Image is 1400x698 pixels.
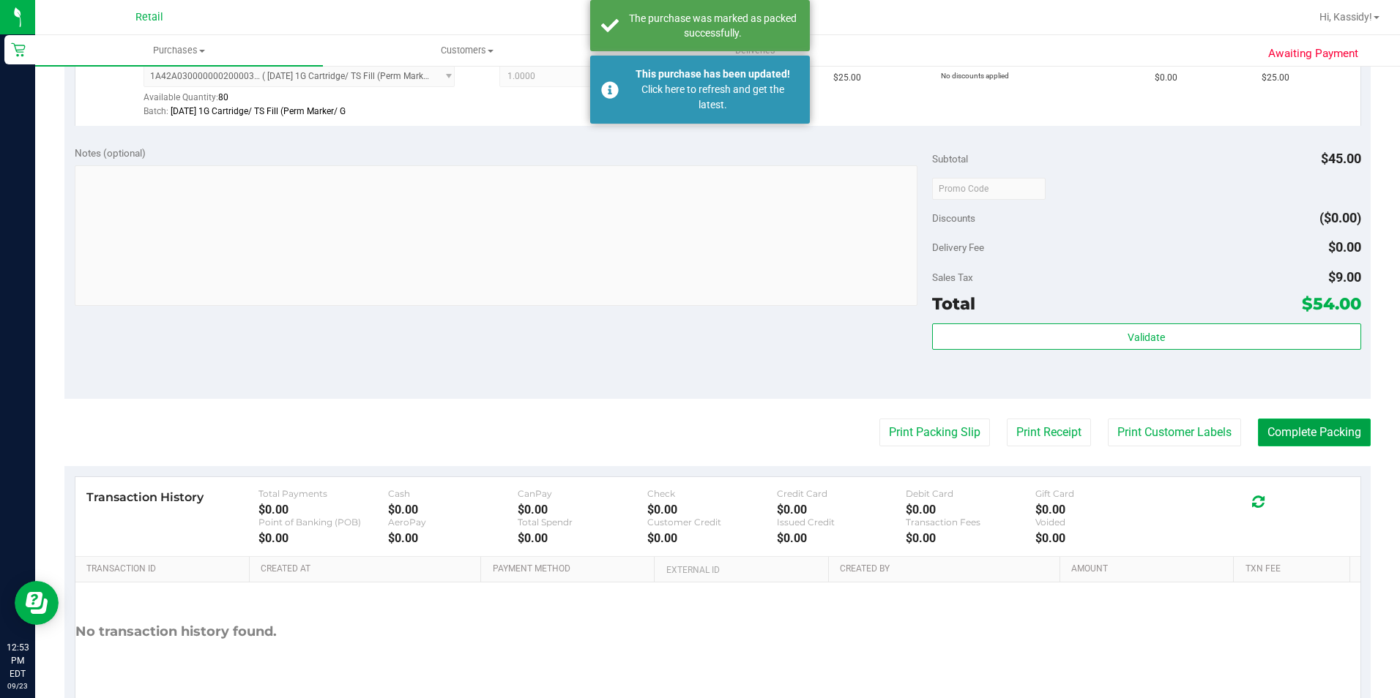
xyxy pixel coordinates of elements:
inline-svg: Retail [11,42,26,57]
button: Print Receipt [1007,419,1091,446]
div: Click here to refresh and get the latest. [627,82,799,113]
div: $0.00 [906,531,1035,545]
span: Awaiting Payment [1268,45,1358,62]
p: 12:53 PM EDT [7,641,29,680]
button: Complete Packing [1258,419,1371,446]
span: $54.00 [1302,293,1361,314]
div: $0.00 [647,503,777,517]
span: $9.00 [1328,269,1361,285]
div: Total Spendr [518,517,647,528]
a: Amount [1071,563,1228,575]
div: $0.00 [1035,503,1165,517]
div: $0.00 [388,531,518,545]
div: No transaction history found. [75,582,277,681]
button: Print Customer Labels [1108,419,1241,446]
a: Created At [261,563,475,575]
div: Debit Card [906,488,1035,499]
span: Retail [135,11,163,23]
div: $0.00 [647,531,777,545]
div: Customer Credit [647,517,777,528]
div: This purchase has been updated! [627,67,799,82]
div: $0.00 [518,531,647,545]
a: Purchases [35,35,323,66]
a: Payment Method [493,563,649,575]
span: Purchases [35,44,323,57]
div: Issued Credit [777,517,906,528]
div: $0.00 [388,503,518,517]
span: Subtotal [932,153,968,165]
div: Check [647,488,777,499]
div: Point of Banking (POB) [258,517,388,528]
span: Customers [324,44,610,57]
span: Notes (optional) [75,147,146,159]
div: Voided [1035,517,1165,528]
div: $0.00 [518,503,647,517]
div: Gift Card [1035,488,1165,499]
span: $0.00 [1155,71,1177,85]
span: $25.00 [1262,71,1289,85]
div: Credit Card [777,488,906,499]
div: CanPay [518,488,647,499]
span: ($0.00) [1319,210,1361,225]
span: No discounts applied [941,72,1009,80]
span: $25.00 [833,71,861,85]
div: Cash [388,488,518,499]
a: Txn Fee [1246,563,1344,575]
div: Total Payments [258,488,388,499]
div: $0.00 [258,503,388,517]
div: Transaction Fees [906,517,1035,528]
a: Customers [323,35,611,66]
div: $0.00 [906,503,1035,517]
span: Sales Tax [932,271,973,283]
span: [DATE] 1G Cartridge/ TS Fill (Perm Marker/ G [171,106,346,116]
div: $0.00 [258,531,388,545]
span: $45.00 [1321,151,1361,166]
a: Created By [840,563,1054,575]
span: Validate [1128,331,1165,343]
span: 80 [218,92,228,102]
span: Total [932,293,975,314]
div: $0.00 [777,531,906,545]
a: Transaction ID [86,563,244,575]
button: Print Packing Slip [879,419,990,446]
input: Promo Code [932,178,1046,200]
div: AeroPay [388,517,518,528]
span: $0.00 [1328,239,1361,255]
th: External ID [654,557,827,583]
div: Available Quantity: [144,87,472,116]
div: $0.00 [777,503,906,517]
span: Delivery Fee [932,241,984,253]
span: Discounts [932,205,975,231]
iframe: Resource center [15,581,59,625]
span: Batch: [144,106,168,116]
p: 09/23 [7,680,29,691]
div: $0.00 [1035,531,1165,545]
span: Hi, Kassidy! [1319,11,1372,23]
div: The purchase was marked as packed successfully. [627,11,799,40]
button: Validate [932,323,1361,350]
